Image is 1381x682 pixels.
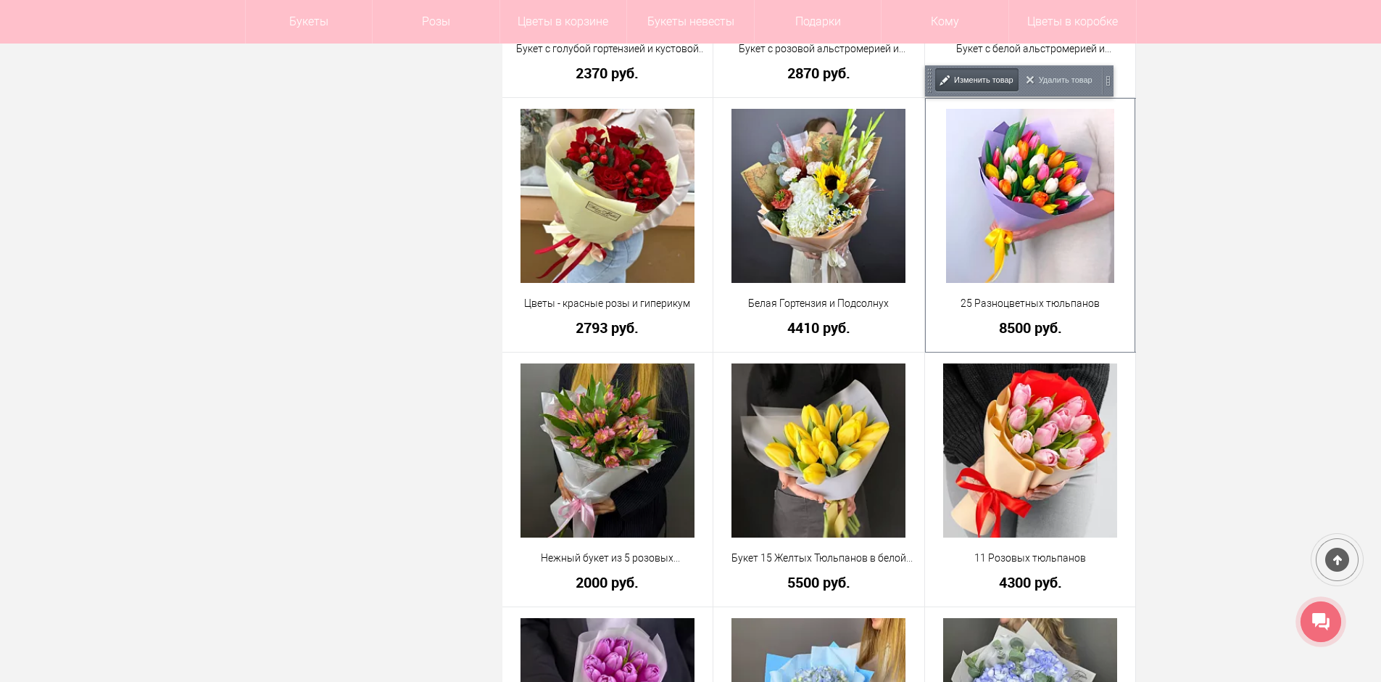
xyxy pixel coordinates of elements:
[946,109,1114,283] img: 25 Разноцветных тюльпанов
[512,41,704,57] a: Букет с голубой гортензией и кустовой хризантемой
[502,98,713,352] div: Двойной щелчок - Изменить товар
[713,98,924,352] div: Двойной щелчок - Изменить товар
[731,363,905,538] img: Букет 15 Желтых Тюльпанов в белой пленке
[934,320,1127,335] a: 8500 руб.
[521,363,694,538] img: Нежный букет из 5 розовых альстромерий
[1021,65,1095,96] a: Удалить товар
[723,65,915,81] a: 2870 руб.
[512,575,704,590] a: 2000 руб.
[723,296,915,311] a: Белая Гортензия и Подсолнух
[943,363,1117,538] img: 11 Розовых тюльпанов
[1039,65,1092,95] span: Удалить товар
[937,65,1016,96] a: Изменить товар
[723,320,915,335] a: 4410 руб.
[731,109,905,283] img: Белая Гортензия и Подсолнух
[713,353,924,607] div: Двойной щелчок - Изменить товар
[934,575,1127,590] a: 4300 руб.
[512,551,704,566] a: Нежный букет из 5 розовых альстромерий
[954,65,1013,95] span: Изменить товар
[934,41,1127,57] a: Букет с белой альстромерией и хризантемой
[512,296,704,311] a: Цветы - красные розы и гиперикум
[723,551,915,566] a: Букет 15 Желтых Тюльпанов в белой пленке
[723,575,915,590] a: 5500 руб.
[925,353,1136,607] div: Двойной щелчок - Изменить товар
[723,41,915,57] a: Букет с розовой альстромерией и розами
[502,353,713,607] div: Двойной щелчок - Изменить товар
[934,296,1127,311] a: 25 Разноцветных тюльпанов
[925,98,1136,352] div: Двойной щелчок - Изменить товар
[934,551,1127,566] a: 11 Розовых тюльпанов
[521,109,694,283] img: Цветы - красные розы и гиперикум
[512,65,704,81] a: 2370 руб.
[512,320,704,335] a: 2793 руб.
